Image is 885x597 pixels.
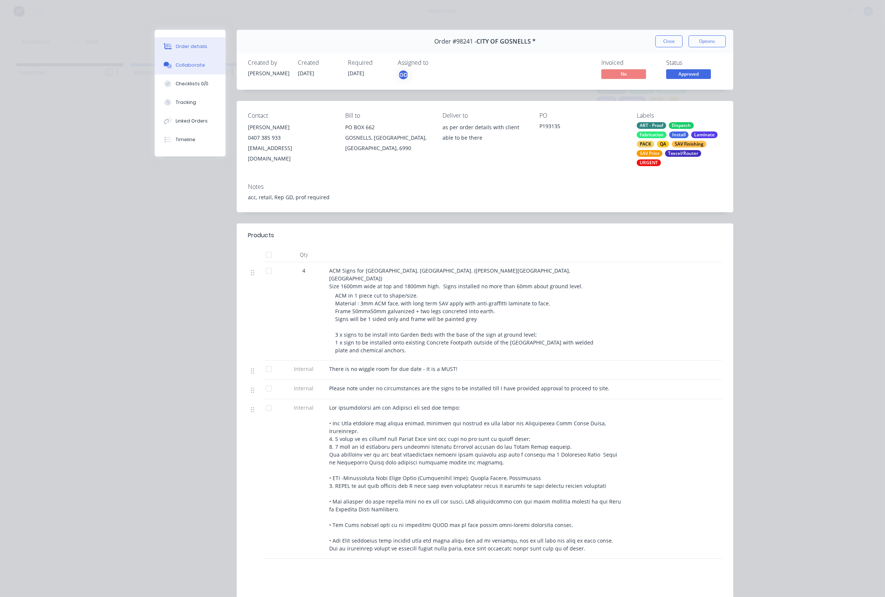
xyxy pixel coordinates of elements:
div: Deliver to [442,112,528,119]
span: Lor ipsumdolorsi am con Adipisci eli sed doe tempo: • Inc Utla etdolore mag aliqua enimad, minimv... [329,404,623,552]
span: There is no wiggle room for due date - it is a MUST! [329,365,457,372]
span: Order #98241 - [434,38,476,45]
div: PO BOX 662GOSNELLS, [GEOGRAPHIC_DATA], [GEOGRAPHIC_DATA], 6990 [345,122,431,153]
span: Internal [284,404,323,412]
button: Approved [666,69,711,80]
div: Dispatch [669,122,694,129]
div: URGENT [637,159,661,166]
button: Timeline [155,130,226,149]
span: ACM in 1 piece cut to shape/size. Material : 3mm ACM face, with long term SAV apply with anti-gra... [335,292,593,354]
div: Contact [248,112,333,119]
div: Laminate [691,131,718,138]
span: No [601,69,646,79]
div: Order details [176,43,207,50]
div: acc, retail, Rep GD, prof required [248,193,722,201]
div: Notes [248,183,722,190]
span: [DATE] [298,70,314,77]
div: [EMAIL_ADDRESS][DOMAIN_NAME] [248,143,333,164]
button: Collaborate [155,56,226,74]
div: Invoiced [601,59,657,66]
span: ACM Signs for [GEOGRAPHIC_DATA], [GEOGRAPHIC_DATA]. ([PERSON_NAME][GEOGRAPHIC_DATA], [GEOGRAPHIC_... [329,267,583,290]
div: PO BOX 662 [345,122,431,133]
div: as per order details with client able to be there [442,122,528,146]
span: CITY OF GOSNELLS * [476,38,536,45]
div: PO [539,112,625,119]
div: PACK [637,141,654,147]
span: 4 [302,267,305,274]
div: Created [298,59,339,66]
div: 0407 385 933 [248,133,333,143]
div: Assigned to [398,59,472,66]
div: Labels [637,112,722,119]
div: ART - Proof [637,122,666,129]
div: Required [348,59,389,66]
div: [PERSON_NAME] [248,69,289,77]
div: Checklists 0/0 [176,80,208,87]
div: Linked Orders [176,118,208,124]
button: Checklists 0/0 [155,74,226,93]
div: Qty [281,247,326,262]
div: P193135 [539,122,625,133]
div: Bill to [345,112,431,119]
button: GD [398,69,409,80]
div: Tracking [176,99,196,106]
div: SAV Print [637,150,662,157]
button: Close [655,35,683,47]
button: Options [689,35,726,47]
span: Internal [284,365,323,373]
div: as per order details with client able to be there [442,122,528,143]
span: [DATE] [348,70,364,77]
div: Timeline [176,136,195,143]
div: SAV Finishing [672,141,706,147]
div: Install [669,131,689,138]
div: GOSNELLS, [GEOGRAPHIC_DATA], [GEOGRAPHIC_DATA], 6990 [345,133,431,153]
button: Tracking [155,93,226,112]
span: Please note under no circumstances are the signs to be installed till I have provided approval to... [329,385,610,392]
div: Texcel/Router [665,150,701,157]
div: Collaborate [176,62,205,69]
button: Order details [155,37,226,56]
div: [PERSON_NAME] [248,122,333,133]
div: Status [666,59,722,66]
button: Linked Orders [155,112,226,130]
div: Fabrication [637,131,667,138]
div: Products [248,231,274,240]
div: Created by [248,59,289,66]
div: [PERSON_NAME]0407 385 933[EMAIL_ADDRESS][DOMAIN_NAME] [248,122,333,164]
span: Approved [666,69,711,79]
span: Internal [284,384,323,392]
div: QA [657,141,669,147]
